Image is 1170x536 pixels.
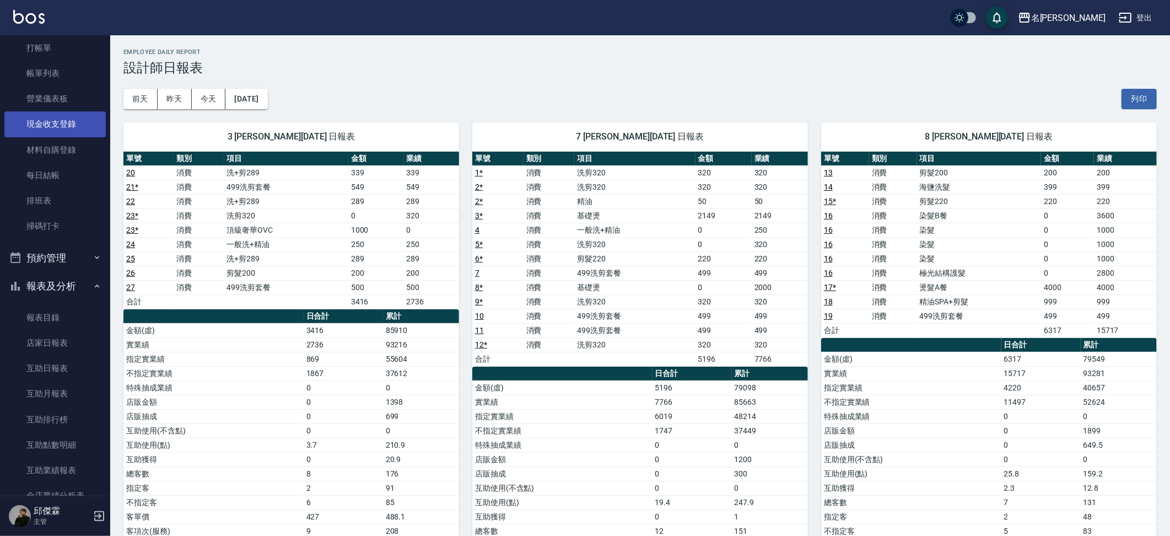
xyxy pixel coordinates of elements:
td: 499 [1041,309,1094,323]
td: 500 [403,280,459,294]
td: 399 [1041,180,1094,194]
td: 220 [695,251,752,266]
td: 220 [1094,194,1157,208]
td: 500 [348,280,404,294]
td: 消費 [524,323,575,337]
td: 339 [348,165,404,180]
td: 649.5 [1081,438,1157,452]
td: 消費 [869,280,917,294]
td: 200 [403,266,459,280]
td: 2736 [304,337,383,352]
td: 特殊抽成業績 [821,409,1001,424]
td: 320 [752,294,808,309]
td: 320 [403,208,459,223]
td: 37449 [732,424,808,438]
p: 主管 [34,517,90,527]
button: save [986,7,1008,29]
span: 8 [PERSON_NAME][DATE] 日報表 [834,131,1144,142]
td: 0 [1041,223,1094,237]
td: 2800 [1094,266,1157,280]
td: 200 [348,266,404,280]
td: 6019 [653,409,732,424]
th: 業績 [1094,152,1157,166]
td: 消費 [174,280,224,294]
td: 0 [653,438,732,452]
td: 消費 [524,194,575,208]
td: 399 [1094,180,1157,194]
td: 0 [695,237,752,251]
th: 累計 [732,367,808,381]
td: 320 [752,180,808,194]
td: 37612 [383,366,459,380]
td: 85910 [383,323,459,337]
td: 基礎燙 [574,208,695,223]
td: 實業績 [123,337,304,352]
a: 報表目錄 [4,305,106,330]
td: 合計 [821,323,869,337]
td: 1000 [1094,223,1157,237]
td: 79098 [732,380,808,395]
td: 0 [1001,424,1081,438]
td: 1200 [732,452,808,467]
th: 類別 [524,152,575,166]
td: 洗剪320 [574,337,695,352]
td: 4000 [1094,280,1157,294]
td: 精油 [574,194,695,208]
td: 320 [752,237,808,251]
td: 0 [383,380,459,395]
td: 7766 [653,395,732,409]
td: 消費 [174,194,224,208]
a: 16 [824,269,833,277]
td: 消費 [174,208,224,223]
td: 店販金額 [123,395,304,409]
td: 93216 [383,337,459,352]
a: 7 [475,269,479,277]
td: 0 [695,280,752,294]
td: 金額(虛) [472,380,653,395]
td: 0 [304,424,383,438]
td: 52624 [1081,395,1157,409]
td: 消費 [524,266,575,280]
td: 499 [695,309,752,323]
td: 999 [1094,294,1157,309]
td: 499洗剪套餐 [224,180,348,194]
td: 消費 [524,180,575,194]
td: 499 [1094,309,1157,323]
th: 業績 [752,152,808,166]
th: 單號 [821,152,869,166]
th: 累計 [1081,338,1157,352]
a: 24 [126,240,135,249]
td: 不指定實業績 [821,395,1001,409]
td: 洗剪320 [574,294,695,309]
td: 特殊抽成業績 [123,380,304,395]
td: 店販金額 [821,424,1001,438]
td: 互助使用(不含點) [821,452,1001,467]
td: 289 [403,251,459,266]
a: 打帳單 [4,35,106,61]
td: 消費 [174,237,224,251]
td: 7766 [752,352,808,366]
td: 頂級奢華OVC [224,223,348,237]
td: 消費 [524,165,575,180]
span: 3 [PERSON_NAME][DATE] 日報表 [137,131,446,142]
td: 合計 [123,294,174,309]
td: 55604 [383,352,459,366]
td: 不指定實業績 [472,424,653,438]
td: 1398 [383,395,459,409]
td: 289 [348,194,404,208]
td: 3600 [1094,208,1157,223]
td: 消費 [869,294,917,309]
table: a dense table [472,152,808,367]
th: 金額 [1041,152,1094,166]
td: 499洗剪套餐 [224,280,348,294]
td: 海鹽洗髮 [917,180,1042,194]
td: 210.9 [383,438,459,452]
td: 消費 [524,251,575,266]
td: 499 [752,266,808,280]
td: 289 [348,251,404,266]
td: 1747 [653,424,732,438]
td: 5196 [653,380,732,395]
td: 11497 [1001,395,1081,409]
a: 現金收支登錄 [4,111,106,137]
td: 0 [1001,452,1081,467]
